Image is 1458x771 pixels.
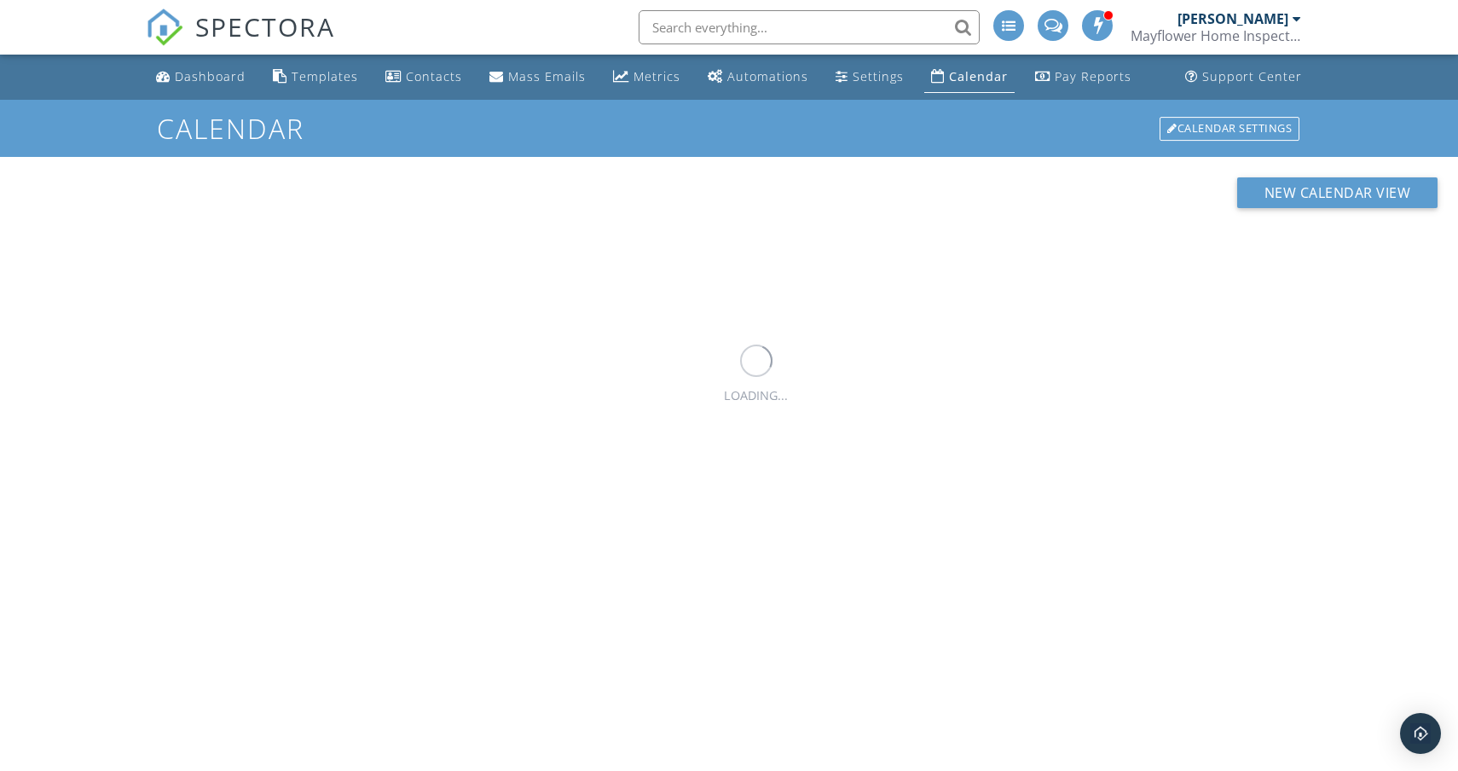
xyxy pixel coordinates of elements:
a: Support Center [1178,61,1309,93]
div: Calendar [949,68,1008,84]
div: Mass Emails [508,68,586,84]
img: The Best Home Inspection Software - Spectora [146,9,183,46]
div: LOADING... [724,386,788,405]
a: Automations (Advanced) [701,61,815,93]
a: Metrics [606,61,687,93]
a: Contacts [379,61,469,93]
input: Search everything... [639,10,980,44]
div: Support Center [1202,68,1302,84]
div: [PERSON_NAME] [1177,10,1288,27]
button: New Calendar View [1237,177,1438,208]
a: Settings [829,61,911,93]
div: Contacts [406,68,462,84]
a: Mass Emails [483,61,593,93]
div: Metrics [634,68,680,84]
div: Calendar Settings [1160,117,1299,141]
a: Pay Reports [1028,61,1138,93]
a: SPECTORA [146,23,335,59]
div: Automations [727,68,808,84]
span: SPECTORA [195,9,335,44]
div: Mayflower Home Inspection [1131,27,1301,44]
a: Calendar [924,61,1015,93]
div: Templates [292,68,358,84]
div: Settings [853,68,904,84]
div: Open Intercom Messenger [1400,713,1441,754]
a: Templates [266,61,365,93]
h1: Calendar [157,113,1301,143]
a: Calendar Settings [1158,115,1301,142]
div: Pay Reports [1055,68,1131,84]
a: Dashboard [149,61,252,93]
div: Dashboard [175,68,246,84]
